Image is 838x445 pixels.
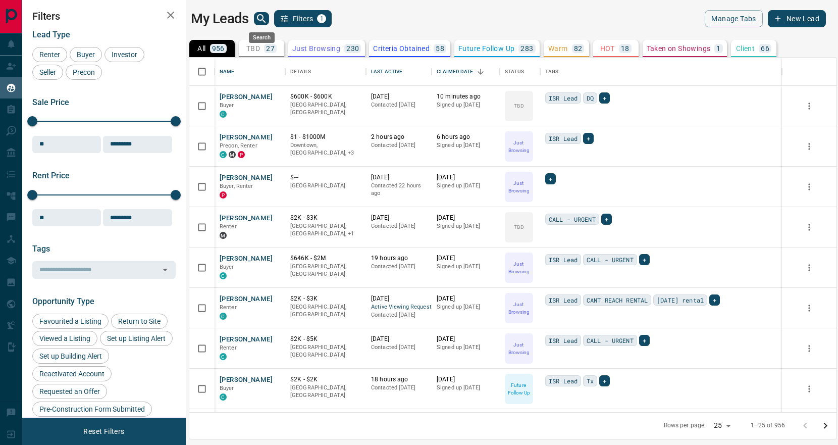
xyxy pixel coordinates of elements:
[254,12,269,25] button: search button
[220,214,273,223] button: [PERSON_NAME]
[212,45,225,52] p: 956
[437,384,495,392] p: Signed up [DATE]
[437,375,495,384] p: [DATE]
[70,47,102,62] div: Buyer
[32,30,70,39] span: Lead Type
[32,244,50,254] span: Tags
[32,296,94,306] span: Opportunity Type
[599,375,610,386] div: +
[36,405,148,413] span: Pre-Construction Form Submitted
[371,101,427,109] p: Contacted [DATE]
[215,58,285,86] div: Name
[220,385,234,391] span: Buyer
[290,101,361,117] p: [GEOGRAPHIC_DATA], [GEOGRAPHIC_DATA]
[549,174,552,184] span: +
[290,343,361,359] p: [GEOGRAPHIC_DATA], [GEOGRAPHIC_DATA]
[220,183,253,189] span: Buyer, Renter
[220,173,273,183] button: [PERSON_NAME]
[657,295,704,305] span: [DATE] rental
[32,314,109,329] div: Favourited a Listing
[603,93,606,103] span: +
[437,214,495,222] p: [DATE]
[290,375,361,384] p: $2K - $2K
[249,32,275,43] div: Search
[545,58,559,86] div: Tags
[220,142,257,149] span: Precon, Renter
[246,45,260,52] p: TBD
[220,294,273,304] button: [PERSON_NAME]
[191,11,249,27] h1: My Leads
[266,45,275,52] p: 27
[290,182,361,190] p: [GEOGRAPHIC_DATA]
[802,98,817,114] button: more
[437,335,495,343] p: [DATE]
[238,151,245,158] div: property.ca
[285,58,366,86] div: Details
[220,304,237,311] span: Renter
[500,58,540,86] div: Status
[549,295,578,305] span: ISR Lead
[647,45,711,52] p: Taken on Showings
[220,133,273,142] button: [PERSON_NAME]
[220,335,273,344] button: [PERSON_NAME]
[437,263,495,271] p: Signed up [DATE]
[371,133,427,141] p: 2 hours ago
[371,343,427,352] p: Contacted [DATE]
[549,376,578,386] span: ISR Lead
[506,341,532,356] p: Just Browsing
[371,384,427,392] p: Contacted [DATE]
[32,97,69,107] span: Sale Price
[371,375,427,384] p: 18 hours ago
[290,92,361,101] p: $600K - $600K
[506,179,532,194] p: Just Browsing
[574,45,583,52] p: 82
[100,331,173,346] div: Set up Listing Alert
[158,263,172,277] button: Open
[545,173,556,184] div: +
[371,182,427,197] p: Contacted 22 hours ago
[290,335,361,343] p: $2K - $5K
[639,335,650,346] div: +
[587,335,634,345] span: CALL - URGENT
[220,353,227,360] div: condos.ca
[32,349,109,364] div: Set up Building Alert
[220,375,273,385] button: [PERSON_NAME]
[506,381,532,397] p: Future Follow Up
[587,255,634,265] span: CALL - URGENT
[437,58,474,86] div: Claimed Date
[220,344,237,351] span: Renter
[639,254,650,265] div: +
[371,311,427,319] p: Contacted [DATE]
[736,45,755,52] p: Client
[664,421,706,430] p: Rows per page:
[716,45,720,52] p: 1
[290,222,361,238] p: Toronto
[587,295,648,305] span: CANT REACH RENTAL
[437,133,495,141] p: 6 hours ago
[802,341,817,356] button: more
[290,303,361,319] p: [GEOGRAPHIC_DATA], [GEOGRAPHIC_DATA]
[77,423,131,440] button: Reset Filters
[437,254,495,263] p: [DATE]
[220,313,227,320] div: condos.ca
[32,10,176,22] h2: Filters
[373,45,430,52] p: Criteria Obtained
[36,370,108,378] span: Reactivated Account
[371,254,427,263] p: 19 hours ago
[371,263,427,271] p: Contacted [DATE]
[197,45,205,52] p: All
[290,133,361,141] p: $1 - $1000M
[761,45,769,52] p: 66
[104,47,144,62] div: Investor
[66,65,102,80] div: Precon
[458,45,514,52] p: Future Follow Up
[437,92,495,101] p: 10 minutes ago
[220,191,227,199] div: property.ca
[220,264,234,270] span: Buyer
[802,220,817,235] button: more
[371,214,427,222] p: [DATE]
[709,294,720,306] div: +
[220,58,235,86] div: Name
[290,294,361,303] p: $2K - $3K
[371,222,427,230] p: Contacted [DATE]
